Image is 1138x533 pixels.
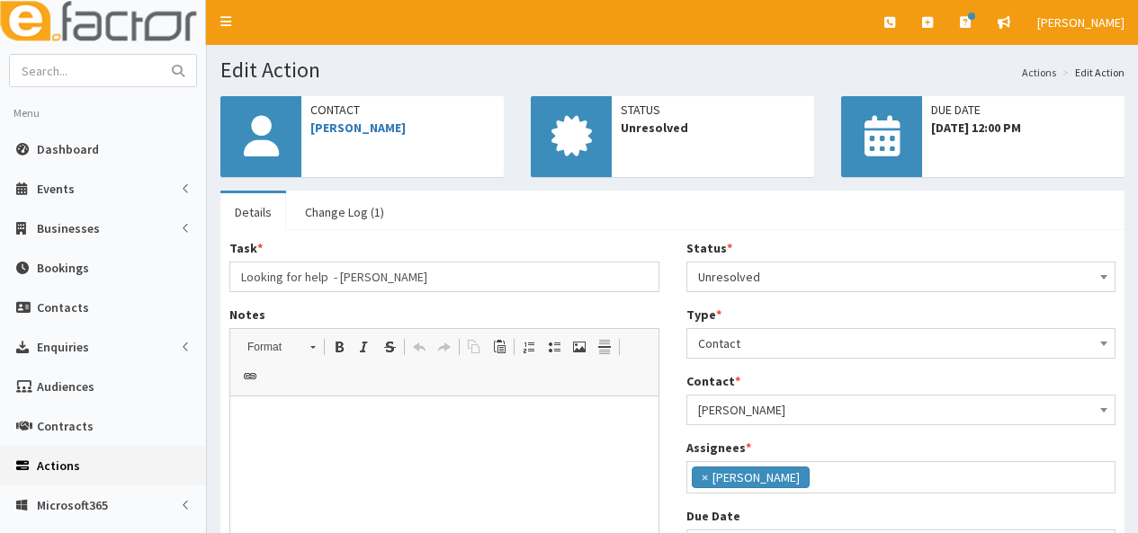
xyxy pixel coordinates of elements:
[432,335,457,359] a: Redo (Ctrl+Y)
[377,335,402,359] a: Strike Through
[592,335,617,359] a: Insert Horizontal Line
[621,119,805,137] span: Unresolved
[686,372,740,390] label: Contact
[229,239,263,257] label: Task
[686,239,732,257] label: Status
[37,141,99,157] span: Dashboard
[37,181,75,197] span: Events
[237,334,325,360] a: Format
[310,101,495,119] span: Contact
[37,339,89,355] span: Enquiries
[686,395,1116,425] span: Svitlana Artamonova
[37,378,94,395] span: Audiences
[686,507,740,525] label: Due Date
[1022,65,1056,80] a: Actions
[692,466,810,488] li: Paul Slade
[310,120,406,136] a: [PERSON_NAME]
[686,306,721,324] label: Type
[37,299,89,315] span: Contacts
[686,262,1116,292] span: Unresolved
[229,306,265,324] label: Notes
[37,457,80,474] span: Actions
[686,439,751,457] label: Assignees
[220,58,1125,82] h1: Edit Action
[702,468,708,486] span: ×
[291,193,399,231] a: Change Log (1)
[10,55,161,86] input: Search...
[220,193,286,231] a: Details
[621,101,805,119] span: Status
[931,119,1116,137] span: [DATE] 12:00 PM
[567,335,592,359] a: Image
[1037,14,1125,31] span: [PERSON_NAME]
[487,335,512,359] a: Paste (Ctrl+V)
[238,335,301,359] span: Format
[698,264,1105,289] span: Unresolved
[37,220,100,236] span: Businesses
[327,335,352,359] a: Bold (Ctrl+B)
[698,331,1105,356] span: Contact
[698,397,1105,422] span: Svitlana Artamonova
[237,365,263,388] a: Link (Ctrl+L)
[352,335,377,359] a: Italic (Ctrl+I)
[37,497,108,513] span: Microsoft365
[542,335,567,359] a: Insert/Remove Bulleted List
[931,101,1116,119] span: Due Date
[461,335,487,359] a: Copy (Ctrl+C)
[516,335,542,359] a: Insert/Remove Numbered List
[1058,65,1125,80] li: Edit Action
[37,418,94,434] span: Contracts
[686,328,1116,359] span: Contact
[407,335,432,359] a: Undo (Ctrl+Z)
[37,260,89,276] span: Bookings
